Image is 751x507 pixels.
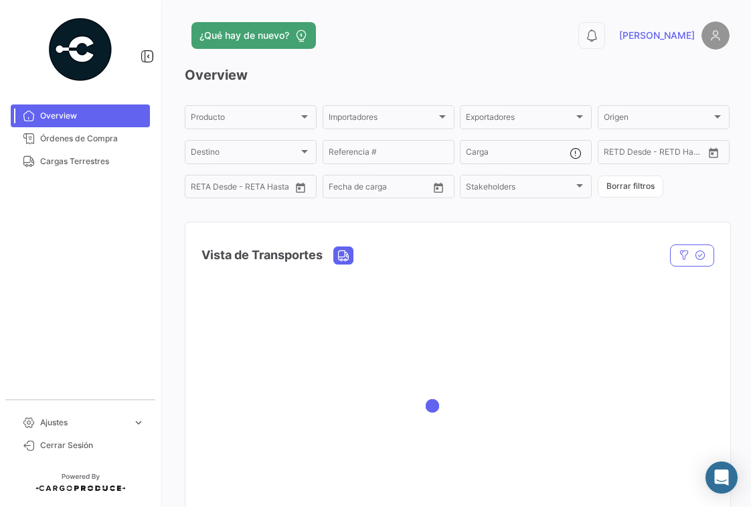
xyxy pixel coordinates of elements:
span: ¿Qué hay de nuevo? [199,29,289,42]
a: Órdenes de Compra [11,127,150,150]
span: Cerrar Sesión [40,439,145,451]
input: Desde [329,184,353,194]
button: Borrar filtros [598,175,663,198]
span: Producto [191,115,299,124]
input: Hasta [224,184,272,194]
input: Desde [191,184,215,194]
input: Hasta [362,184,410,194]
input: Hasta [637,149,685,159]
span: expand_more [133,417,145,429]
button: Open calendar [703,143,724,163]
span: Órdenes de Compra [40,133,145,145]
button: Open calendar [428,177,448,198]
input: Desde [604,149,628,159]
h4: Vista de Transportes [201,246,323,265]
button: Land [334,247,353,264]
span: Origen [604,115,712,124]
span: Importadores [329,115,436,124]
span: Exportadores [466,115,574,124]
img: powered-by.png [47,16,114,83]
h3: Overview [185,66,730,84]
a: Cargas Terrestres [11,150,150,173]
span: Cargas Terrestres [40,155,145,167]
img: placeholder-user.png [701,21,730,50]
button: Open calendar [290,177,311,198]
span: Ajustes [40,417,127,429]
span: [PERSON_NAME] [619,29,695,42]
span: Overview [40,110,145,122]
button: ¿Qué hay de nuevo? [191,22,316,49]
span: Destino [191,149,299,159]
span: Stakeholders [466,184,574,194]
a: Overview [11,104,150,127]
div: Abrir Intercom Messenger [705,461,738,494]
